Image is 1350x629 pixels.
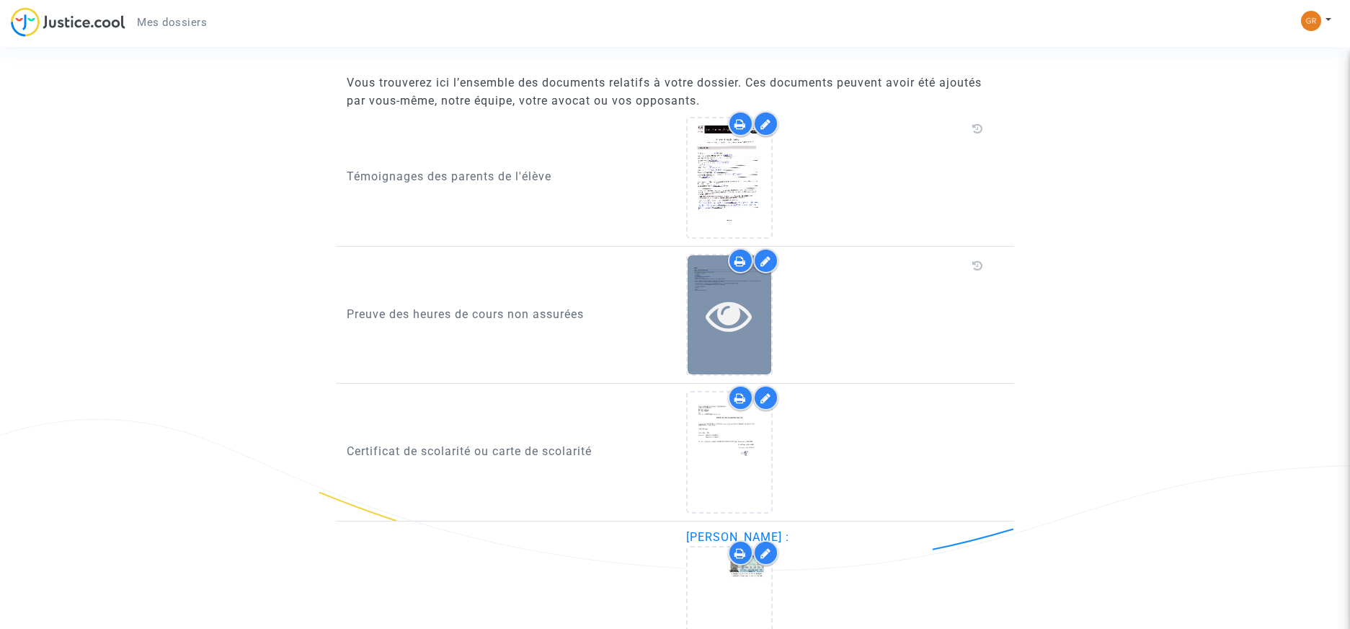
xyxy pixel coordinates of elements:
span: Vous trouverez ici l’ensemble des documents relatifs à votre dossier. Ces documents peuvent avoir... [347,76,982,107]
img: 05527b8e318f99207575f530db9af694 [1301,11,1321,31]
p: Certificat de scolarité ou carte de scolarité [347,442,665,460]
a: Mes dossiers [125,12,218,33]
p: Témoignages des parents de l'élève [347,167,665,185]
span: Mes dossiers [137,16,207,29]
span: [PERSON_NAME] : [686,530,789,544]
p: Preuve des heures de cours non assurées [347,305,665,323]
img: jc-logo.svg [11,7,125,37]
